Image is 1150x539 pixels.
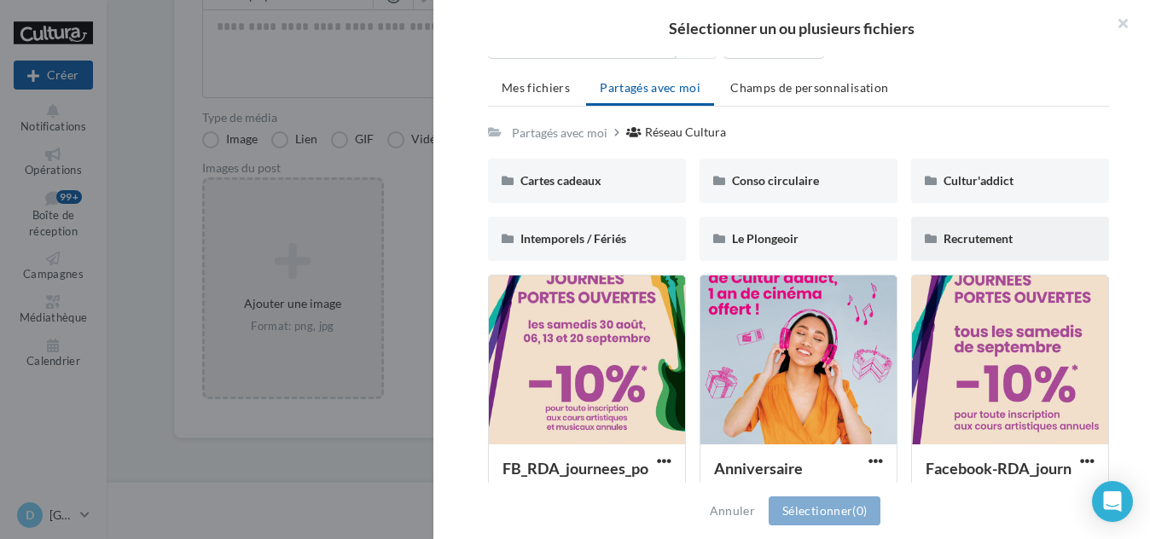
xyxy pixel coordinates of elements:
button: Annuler [703,501,762,521]
span: Champs de personnalisation [730,80,888,95]
span: Conso circulaire [732,173,819,188]
span: Mes fichiers [502,80,570,95]
span: Facebook-RDA_journee_portes_ouvertes [926,459,1072,498]
span: Partagés avec moi [600,80,700,95]
span: (0) [852,503,867,518]
span: Cartes cadeaux [520,173,601,188]
div: Réseau Cultura [645,124,726,141]
span: Recrutement [944,231,1013,246]
button: Sélectionner(0) [769,496,880,525]
span: Anniversaire Cultur'addict 15/09 au 28/09 [714,459,849,498]
span: Intemporels / Fériés [520,231,626,246]
h2: Sélectionner un ou plusieurs fichiers [461,20,1123,36]
div: Open Intercom Messenger [1092,481,1133,522]
span: Cultur'addict [944,173,1014,188]
span: FB_RDA_journees_portes_ouvertes_art et musique [502,459,648,498]
div: Partagés avec moi [512,125,607,142]
span: Le Plongeoir [732,231,799,246]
